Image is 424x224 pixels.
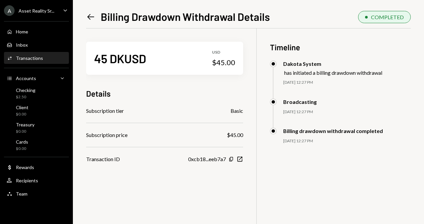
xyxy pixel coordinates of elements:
[270,42,411,53] h3: Timeline
[16,112,28,117] div: $0.00
[371,14,404,20] div: COMPLETED
[86,88,111,99] h3: Details
[19,8,54,14] div: Asset Reality Sr...
[16,75,36,81] div: Accounts
[283,61,382,67] div: Dakota System
[16,164,34,170] div: Rewards
[283,99,317,105] div: Broadcasting
[283,138,411,144] div: [DATE] 12:27 PM
[16,29,28,34] div: Home
[16,191,27,197] div: Team
[16,122,34,127] div: Treasury
[4,85,69,101] a: Checking$2.50
[283,109,411,115] div: [DATE] 12:27 PM
[4,39,69,51] a: Inbox
[212,50,235,55] div: USD
[4,174,69,186] a: Recipients
[4,72,69,84] a: Accounts
[284,69,382,76] div: has initiated a billing drawdown withdrawal
[16,105,28,110] div: Client
[4,103,69,118] a: Client$0.00
[86,131,128,139] div: Subscription price
[86,107,124,115] div: Subscription tier
[283,80,411,85] div: [DATE] 12:27 PM
[4,52,69,64] a: Transactions
[4,188,69,200] a: Team
[16,139,28,145] div: Cards
[16,55,43,61] div: Transactions
[16,129,34,134] div: $0.00
[16,87,35,93] div: Checking
[4,120,69,136] a: Treasury$0.00
[16,146,28,152] div: $0.00
[227,131,243,139] div: $45.00
[4,137,69,153] a: Cards$0.00
[16,94,35,100] div: $2.50
[231,107,243,115] div: Basic
[212,58,235,67] div: $45.00
[4,25,69,37] a: Home
[16,178,38,183] div: Recipients
[188,155,226,163] div: 0xcb18...eeb7a7
[16,42,28,48] div: Inbox
[283,128,383,134] div: Billing drawdown withdrawal completed
[94,51,146,66] div: 45 DKUSD
[4,161,69,173] a: Rewards
[86,155,120,163] div: Transaction ID
[4,5,15,16] div: A
[101,10,270,23] h1: Billing Drawdown Withdrawal Details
